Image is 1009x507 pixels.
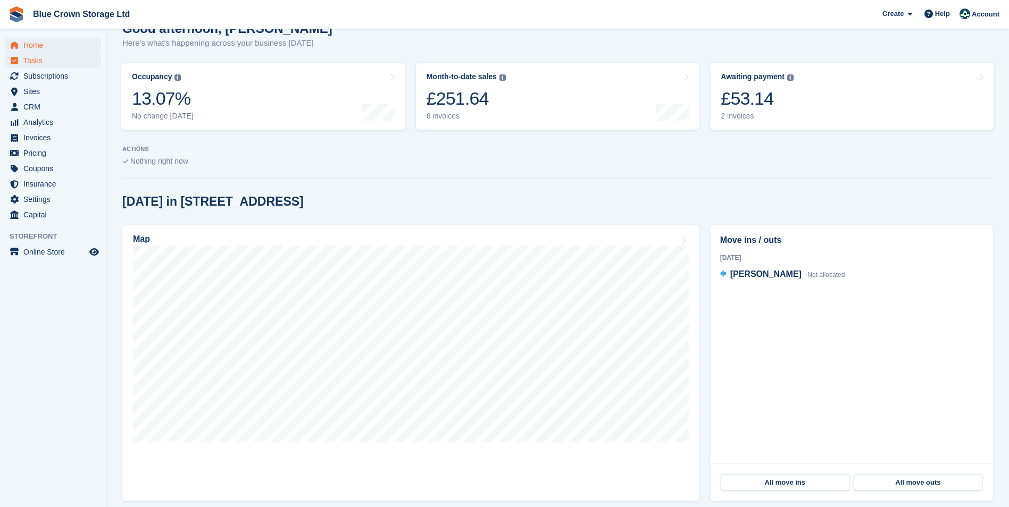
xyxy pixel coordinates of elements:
[720,234,983,247] h2: Move ins / outs
[935,9,950,19] span: Help
[5,161,101,176] a: menu
[5,38,101,53] a: menu
[23,207,87,222] span: Capital
[427,112,506,121] div: 6 invoices
[122,225,699,501] a: Map
[5,53,101,68] a: menu
[5,207,101,222] a: menu
[5,84,101,99] a: menu
[10,231,106,242] span: Storefront
[122,195,304,209] h2: [DATE] in [STREET_ADDRESS]
[23,176,87,191] span: Insurance
[130,157,188,165] span: Nothing right now
[23,38,87,53] span: Home
[23,192,87,207] span: Settings
[23,146,87,160] span: Pricing
[174,74,181,81] img: icon-info-grey-7440780725fd019a000dd9b08b2336e03edf1995a4989e88bcd33f0948082b44.svg
[133,234,150,244] h2: Map
[122,159,128,164] img: blank_slate_check_icon-ba018cac091ee9be17c0a81a6c232d5eb81de652e7a59be601be346b1b6ddf79.svg
[721,112,794,121] div: 2 invoices
[721,88,794,109] div: £53.14
[5,69,101,83] a: menu
[787,74,794,81] img: icon-info-grey-7440780725fd019a000dd9b08b2336e03edf1995a4989e88bcd33f0948082b44.svg
[132,88,194,109] div: 13.07%
[721,72,785,81] div: Awaiting payment
[23,130,87,145] span: Invoices
[23,115,87,130] span: Analytics
[5,99,101,114] a: menu
[122,37,332,49] p: Here's what's happening across your business [DATE]
[427,72,497,81] div: Month-to-date sales
[23,84,87,99] span: Sites
[5,130,101,145] a: menu
[720,253,983,263] div: [DATE]
[23,99,87,114] span: CRM
[88,246,101,258] a: Preview store
[972,9,999,20] span: Account
[5,192,101,207] a: menu
[807,271,845,278] span: Not allocated
[132,112,194,121] div: No change [DATE]
[730,269,802,278] span: [PERSON_NAME]
[23,161,87,176] span: Coupons
[710,63,994,130] a: Awaiting payment £53.14 2 invoices
[23,244,87,259] span: Online Store
[122,146,993,153] p: ACTIONS
[132,72,172,81] div: Occupancy
[23,69,87,83] span: Subscriptions
[5,146,101,160] a: menu
[427,88,506,109] div: £251.64
[854,474,982,491] a: All move outs
[416,63,700,130] a: Month-to-date sales £251.64 6 invoices
[882,9,904,19] span: Create
[721,474,849,491] a: All move ins
[960,9,970,19] img: John Marshall
[499,74,506,81] img: icon-info-grey-7440780725fd019a000dd9b08b2336e03edf1995a4989e88bcd33f0948082b44.svg
[5,115,101,130] a: menu
[9,6,24,22] img: stora-icon-8386f47178a22dfd0bd8f6a31ec36ba5ce8667c1dd55bd0f319d3a0aa187defe.svg
[720,268,845,282] a: [PERSON_NAME] Not allocated
[5,244,101,259] a: menu
[23,53,87,68] span: Tasks
[29,5,134,23] a: Blue Crown Storage Ltd
[121,63,405,130] a: Occupancy 13.07% No change [DATE]
[5,176,101,191] a: menu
